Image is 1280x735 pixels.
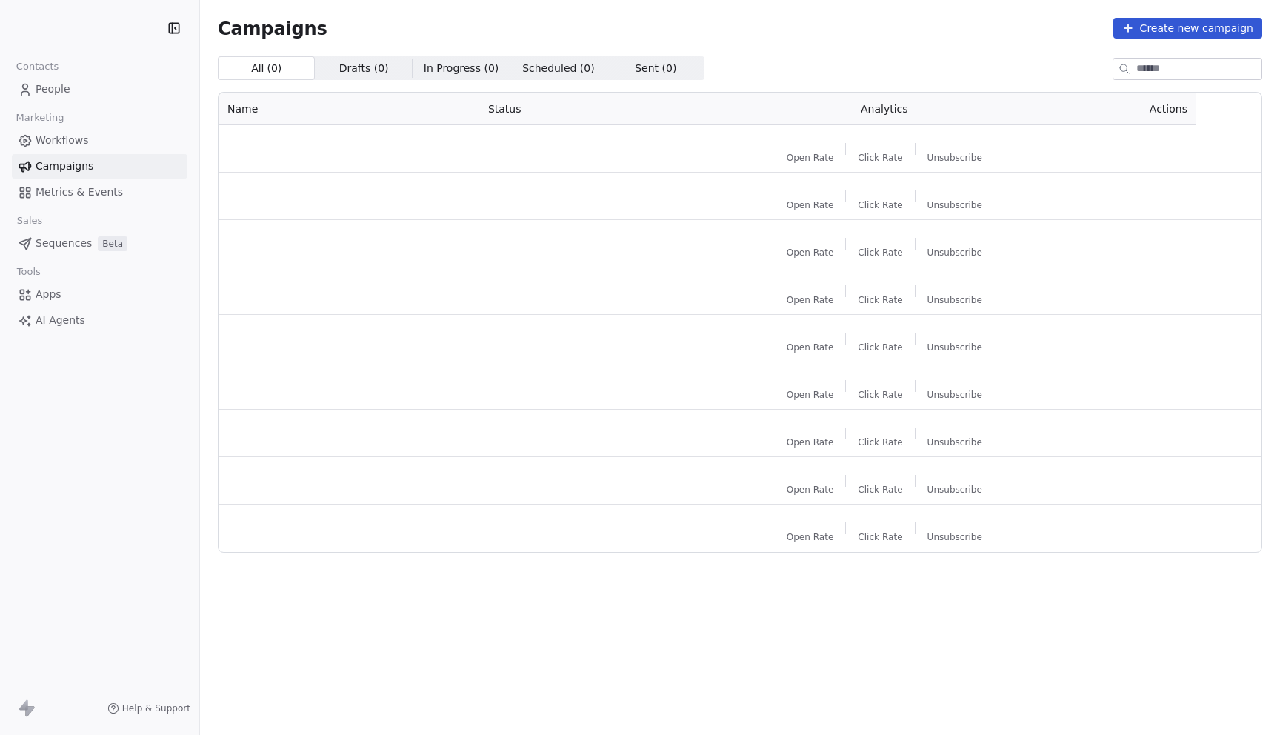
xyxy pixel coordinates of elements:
[12,180,187,204] a: Metrics & Events
[36,133,89,148] span: Workflows
[787,389,834,401] span: Open Rate
[787,342,834,353] span: Open Rate
[1113,18,1262,39] button: Create new campaign
[36,313,85,328] span: AI Agents
[787,199,834,211] span: Open Rate
[858,436,902,448] span: Click Rate
[339,61,389,76] span: Drafts ( 0 )
[927,152,982,164] span: Unsubscribe
[10,107,70,129] span: Marketing
[122,702,190,714] span: Help & Support
[858,389,902,401] span: Click Rate
[12,128,187,153] a: Workflows
[927,294,982,306] span: Unsubscribe
[927,531,982,543] span: Unsubscribe
[219,93,479,125] th: Name
[36,184,123,200] span: Metrics & Events
[218,18,327,39] span: Campaigns
[12,282,187,307] a: Apps
[858,199,902,211] span: Click Rate
[858,294,902,306] span: Click Rate
[36,287,61,302] span: Apps
[858,484,902,496] span: Click Rate
[635,61,676,76] span: Sent ( 0 )
[787,484,834,496] span: Open Rate
[10,56,65,78] span: Contacts
[858,531,902,543] span: Click Rate
[927,247,982,259] span: Unsubscribe
[716,93,1052,125] th: Analytics
[10,261,47,283] span: Tools
[36,82,70,97] span: People
[107,702,190,714] a: Help & Support
[424,61,499,76] span: In Progress ( 0 )
[927,342,982,353] span: Unsubscribe
[12,154,187,179] a: Campaigns
[787,294,834,306] span: Open Rate
[12,77,187,102] a: People
[858,247,902,259] span: Click Rate
[927,389,982,401] span: Unsubscribe
[787,436,834,448] span: Open Rate
[36,159,93,174] span: Campaigns
[927,199,982,211] span: Unsubscribe
[1052,93,1196,125] th: Actions
[787,247,834,259] span: Open Rate
[787,531,834,543] span: Open Rate
[36,236,92,251] span: Sequences
[927,484,982,496] span: Unsubscribe
[927,436,982,448] span: Unsubscribe
[12,308,187,333] a: AI Agents
[858,342,902,353] span: Click Rate
[522,61,595,76] span: Scheduled ( 0 )
[98,236,127,251] span: Beta
[10,210,49,232] span: Sales
[858,152,902,164] span: Click Rate
[12,231,187,256] a: SequencesBeta
[787,152,834,164] span: Open Rate
[479,93,716,125] th: Status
